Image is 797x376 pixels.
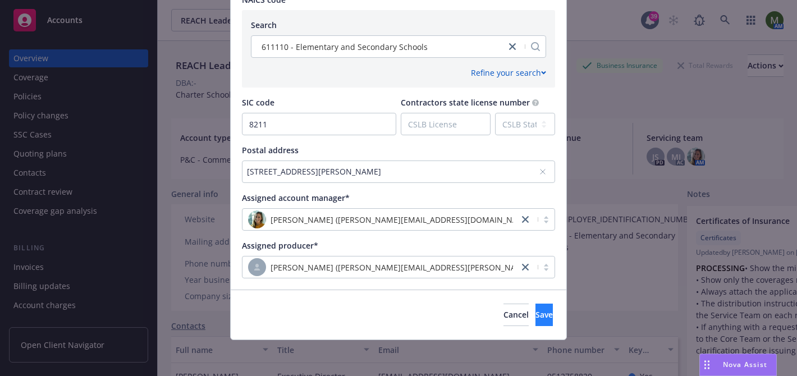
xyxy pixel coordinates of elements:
span: Search [251,20,277,30]
span: Assigned producer* [242,240,318,251]
a: close [519,260,532,274]
img: photo [248,210,266,228]
button: Cancel [503,304,529,326]
span: Postal address [242,145,299,155]
span: Nova Assist [723,360,767,369]
span: [PERSON_NAME] ([PERSON_NAME][EMAIL_ADDRESS][PERSON_NAME][DOMAIN_NAME]) [248,258,513,276]
div: Refine your search [471,67,546,79]
div: [STREET_ADDRESS][PERSON_NAME] [247,166,539,177]
button: Save [535,304,553,326]
span: photo[PERSON_NAME] ([PERSON_NAME][EMAIL_ADDRESS][DOMAIN_NAME]) [248,210,513,228]
span: SIC code [242,97,274,108]
span: Contractors state license number [401,97,530,108]
button: Nova Assist [699,354,777,376]
div: Drag to move [700,354,714,375]
span: 611110 - Elementary and Secondary Schools [262,41,428,53]
span: Assigned account manager* [242,192,350,203]
a: close [506,40,519,53]
span: [PERSON_NAME] ([PERSON_NAME][EMAIL_ADDRESS][PERSON_NAME][DOMAIN_NAME]) [271,262,597,273]
input: SIC Code [242,113,396,135]
span: Save [535,309,553,320]
span: 611110 - Elementary and Secondary Schools [257,41,500,53]
span: Cancel [503,309,529,320]
a: close [519,213,532,226]
input: CSLB License [401,113,490,135]
span: [PERSON_NAME] ([PERSON_NAME][EMAIL_ADDRESS][DOMAIN_NAME]) [271,214,534,226]
button: [STREET_ADDRESS][PERSON_NAME] [242,161,555,183]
